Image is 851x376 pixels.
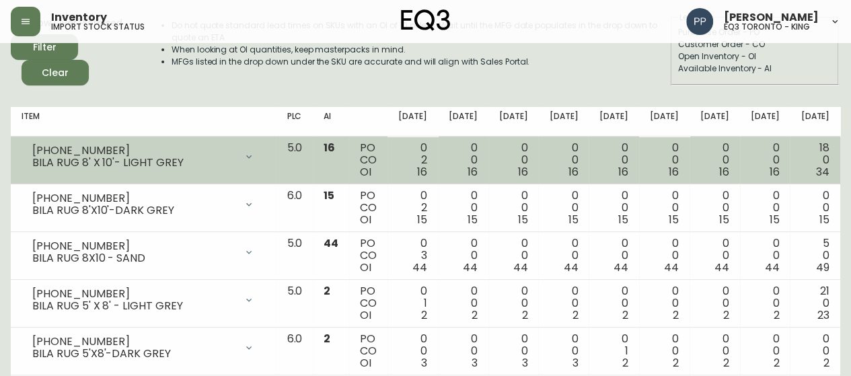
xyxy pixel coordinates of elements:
[421,307,427,323] span: 2
[819,212,829,227] span: 15
[549,142,578,178] div: 0 0
[172,44,669,56] li: When looking at OI quantities, keep masterpacks in mind.
[650,285,679,322] div: 0 0
[324,140,335,155] span: 16
[412,260,427,275] span: 44
[568,164,578,180] span: 16
[618,164,628,180] span: 16
[801,285,829,322] div: 21 0
[790,107,840,137] th: [DATE]
[650,190,679,226] div: 0 0
[801,190,829,226] div: 0 0
[499,190,528,226] div: 0 0
[724,23,810,31] h5: eq3 toronto - king
[499,333,528,369] div: 0 0
[700,333,729,369] div: 0 0
[32,336,235,348] div: [PHONE_NUMBER]
[678,63,831,75] div: Available Inventory - AI
[22,60,89,85] button: Clear
[32,288,235,300] div: [PHONE_NUMBER]
[549,237,578,274] div: 0 0
[417,212,427,227] span: 15
[618,212,628,227] span: 15
[360,333,377,369] div: PO CO
[360,237,377,274] div: PO CO
[719,164,729,180] span: 16
[589,107,639,137] th: [DATE]
[449,190,478,226] div: 0 0
[518,164,528,180] span: 16
[449,237,478,274] div: 0 0
[398,142,427,178] div: 0 2
[32,204,235,217] div: BILA RUG 8'X10'-DARK GREY
[22,333,265,363] div: [PHONE_NUMBER]BILA RUG 5'X8'-DARK GREY
[700,237,729,274] div: 0 0
[724,12,819,23] span: [PERSON_NAME]
[599,285,628,322] div: 0 0
[32,157,235,169] div: BILA RUG 8' X 10'- LIGHT GREY
[723,355,729,371] span: 2
[686,8,713,35] img: 93ed64739deb6bac3372f15ae91c6632
[572,307,578,323] span: 2
[599,333,628,369] div: 0 1
[51,12,107,23] span: Inventory
[51,23,145,31] h5: import stock status
[22,190,265,219] div: [PHONE_NUMBER]BILA RUG 8'X10'-DARK GREY
[522,307,528,323] span: 2
[499,237,528,274] div: 0 0
[568,212,578,227] span: 15
[276,184,313,232] td: 6.0
[599,190,628,226] div: 0 0
[816,164,829,180] span: 34
[398,285,427,322] div: 0 1
[324,331,330,346] span: 2
[360,260,371,275] span: OI
[751,190,780,226] div: 0 0
[472,307,478,323] span: 2
[421,355,427,371] span: 3
[32,300,235,312] div: BILA RUG 5' X 8' - LIGHT GREY
[417,164,427,180] span: 16
[773,307,779,323] span: 2
[801,237,829,274] div: 5 0
[32,240,235,252] div: [PHONE_NUMBER]
[700,142,729,178] div: 0 0
[276,107,313,137] th: PLC
[449,285,478,322] div: 0 0
[751,142,780,178] div: 0 0
[678,38,831,50] div: Customer Order - CO
[32,145,235,157] div: [PHONE_NUMBER]
[740,107,790,137] th: [DATE]
[463,260,478,275] span: 44
[360,212,371,227] span: OI
[719,212,729,227] span: 15
[324,235,338,251] span: 44
[387,107,438,137] th: [DATE]
[549,285,578,322] div: 0 0
[823,355,829,371] span: 2
[11,34,78,60] button: Filter
[324,188,334,203] span: 15
[360,355,371,371] span: OI
[572,355,578,371] span: 3
[398,190,427,226] div: 0 2
[449,333,478,369] div: 0 0
[650,333,679,369] div: 0 0
[673,307,679,323] span: 2
[324,283,330,299] span: 2
[678,50,831,63] div: Open Inventory - OI
[438,107,488,137] th: [DATE]
[751,237,780,274] div: 0 0
[816,260,829,275] span: 49
[513,260,528,275] span: 44
[673,355,679,371] span: 2
[276,137,313,184] td: 5.0
[360,164,371,180] span: OI
[398,237,427,274] div: 0 3
[669,164,679,180] span: 16
[398,333,427,369] div: 0 0
[32,348,235,360] div: BILA RUG 5'X8'-DARK GREY
[488,107,539,137] th: [DATE]
[518,212,528,227] span: 15
[276,232,313,280] td: 5.0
